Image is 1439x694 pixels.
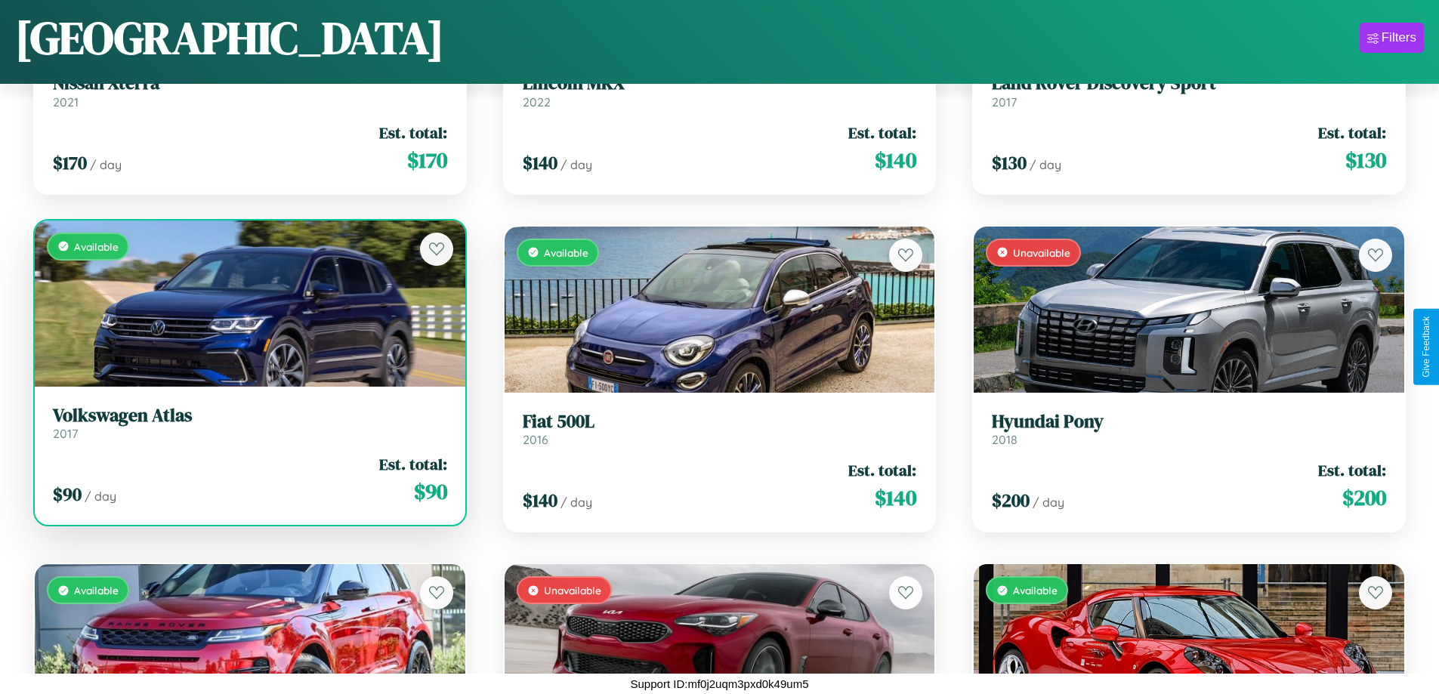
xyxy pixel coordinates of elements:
[875,483,916,513] span: $ 140
[1342,483,1386,513] span: $ 200
[992,432,1017,447] span: 2018
[53,405,447,427] h3: Volkswagen Atlas
[53,94,79,109] span: 2021
[992,72,1386,94] h3: Land Rover Discovery Sport
[74,584,119,597] span: Available
[53,72,447,109] a: Nissan Xterra2021
[1345,145,1386,175] span: $ 130
[53,150,87,175] span: $ 170
[53,482,82,507] span: $ 90
[407,145,447,175] span: $ 170
[1360,23,1424,53] button: Filters
[90,157,122,172] span: / day
[1013,584,1058,597] span: Available
[848,122,916,143] span: Est. total:
[523,411,917,433] h3: Fiat 500L
[1318,459,1386,481] span: Est. total:
[523,488,557,513] span: $ 140
[523,411,917,448] a: Fiat 500L2016
[992,94,1017,109] span: 2017
[74,240,119,253] span: Available
[15,7,444,69] h1: [GEOGRAPHIC_DATA]
[560,495,592,510] span: / day
[85,489,116,504] span: / day
[992,411,1386,448] a: Hyundai Pony2018
[560,157,592,172] span: / day
[53,72,447,94] h3: Nissan Xterra
[1382,30,1416,45] div: Filters
[53,426,78,441] span: 2017
[523,94,551,109] span: 2022
[523,150,557,175] span: $ 140
[53,405,447,442] a: Volkswagen Atlas2017
[992,488,1030,513] span: $ 200
[379,122,447,143] span: Est. total:
[523,72,917,109] a: Lincoln MKX2022
[544,584,601,597] span: Unavailable
[544,246,588,259] span: Available
[631,674,809,694] p: Support ID: mf0j2uqm3pxd0k49um5
[875,145,916,175] span: $ 140
[379,453,447,475] span: Est. total:
[1421,316,1431,378] div: Give Feedback
[414,477,447,507] span: $ 90
[848,459,916,481] span: Est. total:
[523,72,917,94] h3: Lincoln MKX
[992,72,1386,109] a: Land Rover Discovery Sport2017
[992,411,1386,433] h3: Hyundai Pony
[1033,495,1064,510] span: / day
[992,150,1027,175] span: $ 130
[523,432,548,447] span: 2016
[1318,122,1386,143] span: Est. total:
[1013,246,1070,259] span: Unavailable
[1030,157,1061,172] span: / day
